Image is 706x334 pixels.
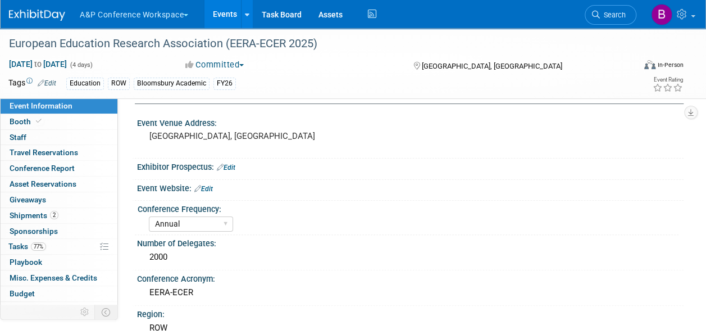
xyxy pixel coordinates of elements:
a: Travel Reservations [1,145,117,160]
div: EERA-ECER [145,284,675,301]
span: Staff [10,133,26,142]
div: Event Venue Address: [137,115,684,129]
a: Edit [38,79,56,87]
a: Edit [217,164,235,171]
a: Giveaways [1,192,117,207]
div: Event Rating [653,77,683,83]
a: Sponsorships [1,224,117,239]
div: Conference Acronym: [137,270,684,285]
td: Tags [8,77,56,90]
span: Conference Report [10,164,75,173]
span: Asset Reservations [10,179,76,188]
button: Committed [181,59,248,71]
a: Budget [1,286,117,301]
a: Conference Report [1,161,117,176]
span: Booth [10,117,44,126]
a: Staff [1,130,117,145]
span: 77% [31,242,46,251]
a: Misc. Expenses & Credits [1,270,117,286]
img: ExhibitDay [9,10,65,21]
div: In-Person [657,61,684,69]
div: 2000 [145,249,675,266]
span: Giveaways [10,195,46,204]
span: to [33,60,43,69]
img: Format-Inperson.png [644,60,655,69]
td: Personalize Event Tab Strip [75,305,95,319]
td: Toggle Event Tabs [95,305,118,319]
a: Tasks77% [1,239,117,254]
div: Region: [137,306,684,320]
div: Event Format [585,58,684,75]
span: Misc. Expenses & Credits [10,273,97,282]
a: ROI, Objectives & ROO [1,302,117,317]
span: Shipments [10,211,58,220]
a: Asset Reservations [1,177,117,192]
a: Search [585,5,636,25]
div: Number of Delegates: [137,235,684,249]
span: [DATE] [DATE] [8,59,67,69]
span: Sponsorships [10,227,58,236]
span: Event Information [10,101,72,110]
span: [GEOGRAPHIC_DATA], [GEOGRAPHIC_DATA] [422,62,562,70]
div: Education [66,78,104,89]
span: Playbook [10,258,42,267]
i: Booth reservation complete [36,118,42,124]
div: Exhibitor Prospectus: [137,159,684,173]
a: Playbook [1,255,117,270]
a: Edit [194,185,213,193]
div: European Education Research Association (EERA-ECER 2025) [5,34,626,54]
a: Shipments2 [1,208,117,223]
pre: [GEOGRAPHIC_DATA], [GEOGRAPHIC_DATA] [149,131,352,141]
span: Search [600,11,626,19]
img: Ben Piggott [651,4,672,25]
span: Budget [10,289,35,298]
span: Tasks [8,242,46,251]
div: Conference Frequency: [138,201,678,215]
span: 2 [50,211,58,219]
a: Event Information [1,98,117,114]
span: Travel Reservations [10,148,78,157]
div: FY26 [213,78,236,89]
div: ROW [108,78,130,89]
span: ROI, Objectives & ROO [10,305,85,314]
a: Booth [1,114,117,129]
div: Event Website: [137,180,684,195]
div: Bloomsbury Academic [134,78,209,89]
span: (4 days) [69,61,93,69]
